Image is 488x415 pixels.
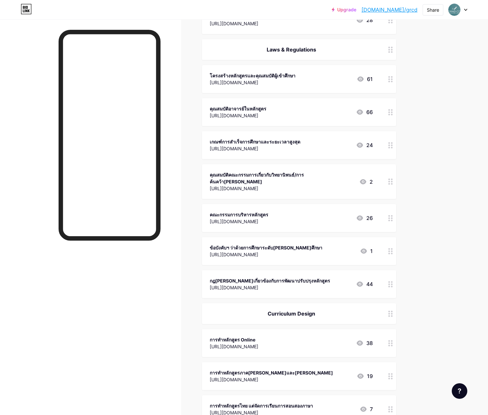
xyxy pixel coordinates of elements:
[210,20,258,27] div: [URL][DOMAIN_NAME]
[210,72,295,79] div: โครงสร้างหลักสูตรและคุณสมบัติผู้เข้าศึกษา
[210,343,258,350] div: [URL][DOMAIN_NAME]
[360,405,373,413] div: 7
[360,247,373,255] div: 1
[210,284,330,291] div: [URL][DOMAIN_NAME]
[210,112,266,119] div: [URL][DOMAIN_NAME]
[210,251,322,258] div: [URL][DOMAIN_NAME]
[356,280,373,288] div: 44
[210,310,373,317] div: Curriculum Design
[210,211,268,218] div: คณะกรรมการบริหารหลักสูตร
[210,145,300,152] div: [URL][DOMAIN_NAME]
[356,214,373,222] div: 26
[210,376,333,383] div: [URL][DOMAIN_NAME]
[356,339,373,347] div: 38
[210,277,330,284] div: กฎ[PERSON_NAME]เกี่ยวข้องกับการพัฒนาปรับปรุงหลักสูตร
[359,178,373,186] div: 2
[210,402,313,409] div: การทำหลักสูตรไทย แต่จัดการเรียนการสอนสองภาษา
[332,7,356,12] a: Upgrade
[210,46,373,53] div: Laws & Regulations
[356,16,373,24] div: 28
[357,372,373,380] div: 19
[210,138,300,145] div: เกณฑ์การสำเร็จการศึกษาและระยะเวลาสูงสุด
[210,79,295,86] div: [URL][DOMAIN_NAME]
[361,6,417,14] a: [DOMAIN_NAME]/grcd
[210,218,268,225] div: [URL][DOMAIN_NAME]
[427,6,439,13] div: Share
[210,369,333,376] div: การทำหลักสูตรภาค[PERSON_NAME]และ[PERSON_NAME]
[356,108,373,116] div: 66
[210,185,354,192] div: [URL][DOMAIN_NAME]
[210,105,266,112] div: คุณสมบัติอาจารย์ในหลักสูตร
[210,244,322,251] div: ข้อบังคับฯ ว่าด้วยการศึกษาระดับ[PERSON_NAME]ศึกษา
[448,4,460,16] img: Narudol Kongton
[356,141,373,149] div: 24
[210,336,258,343] div: การทำหลักสูตร Online
[210,171,354,185] div: คุณสมบัติคณะกรรมการเกี่ยวกับวิทยานิพนธ์/การค้นคว้า[PERSON_NAME]
[357,75,373,83] div: 61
